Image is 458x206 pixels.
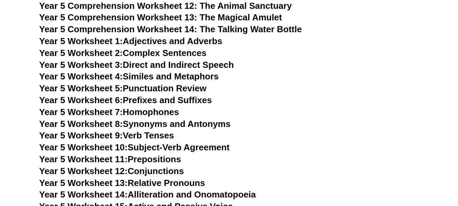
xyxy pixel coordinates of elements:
[39,36,222,46] a: Year 5 Worksheet 1:Adjectives and Adverbs
[39,1,292,11] a: Year 5 Comprehension Worksheet 12: The Animal Sanctuary
[39,95,212,105] a: Year 5 Worksheet 6:Prefixes and Suffixes
[39,71,219,81] a: Year 5 Worksheet 4:Similes and Metaphors
[39,12,282,22] a: Year 5 Comprehension Worksheet 13: The Magical Amulet
[39,107,179,117] a: Year 5 Worksheet 7:Homophones
[39,119,123,129] span: Year 5 Worksheet 8:
[39,24,302,34] a: Year 5 Comprehension Worksheet 14: The Talking Water Bottle
[39,60,234,70] a: Year 5 Worksheet 3:Direct and Indirect Speech
[39,142,128,152] span: Year 5 Worksheet 10:
[39,166,184,176] a: Year 5 Worksheet 12:Conjunctions
[39,142,230,152] a: Year 5 Worksheet 10:Subject-Verb Agreement
[39,60,123,70] span: Year 5 Worksheet 3:
[39,119,231,129] a: Year 5 Worksheet 8:Synonyms and Antonyms
[39,189,128,200] span: Year 5 Worksheet 14:
[39,83,123,93] span: Year 5 Worksheet 5:
[345,129,458,206] iframe: Chat Widget
[39,95,123,105] span: Year 5 Worksheet 6:
[39,130,123,141] span: Year 5 Worksheet 9:
[39,189,256,200] a: Year 5 Worksheet 14:Alliteration and Onomatopoeia
[39,71,123,81] span: Year 5 Worksheet 4:
[39,178,205,188] a: Year 5 Worksheet 13:Relative Pronouns
[39,166,128,176] span: Year 5 Worksheet 12:
[39,48,123,58] span: Year 5 Worksheet 2:
[39,83,206,93] a: Year 5 Worksheet 5:Punctuation Review
[39,107,123,117] span: Year 5 Worksheet 7:
[39,154,181,164] a: Year 5 Worksheet 11:Prepositions
[39,130,174,141] a: Year 5 Worksheet 9:Verb Tenses
[39,48,206,58] a: Year 5 Worksheet 2:Complex Sentences
[39,154,128,164] span: Year 5 Worksheet 11:
[39,178,128,188] span: Year 5 Worksheet 13:
[39,36,123,46] span: Year 5 Worksheet 1:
